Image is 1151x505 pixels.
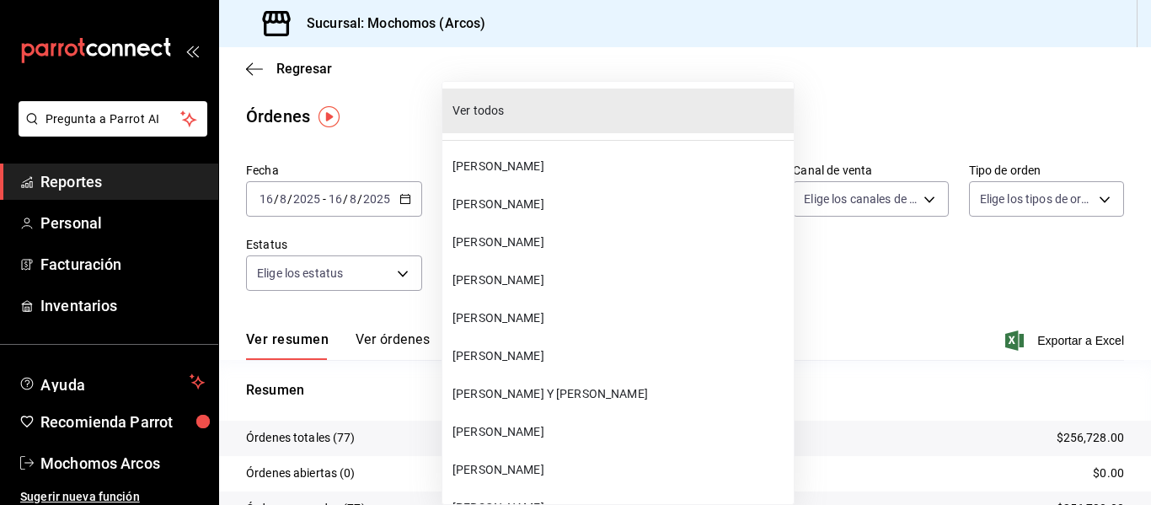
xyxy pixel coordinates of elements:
span: [PERSON_NAME] [452,309,787,327]
span: [PERSON_NAME] [452,234,787,251]
span: [PERSON_NAME] [452,158,787,175]
span: [PERSON_NAME] [452,423,787,441]
span: [PERSON_NAME] [452,347,787,365]
span: Ver todos [452,102,787,120]
span: [PERSON_NAME] [452,271,787,289]
span: [PERSON_NAME] [452,196,787,213]
img: Tooltip marker [319,106,340,127]
span: [PERSON_NAME] Y [PERSON_NAME] [452,385,787,403]
span: [PERSON_NAME] [452,461,787,479]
